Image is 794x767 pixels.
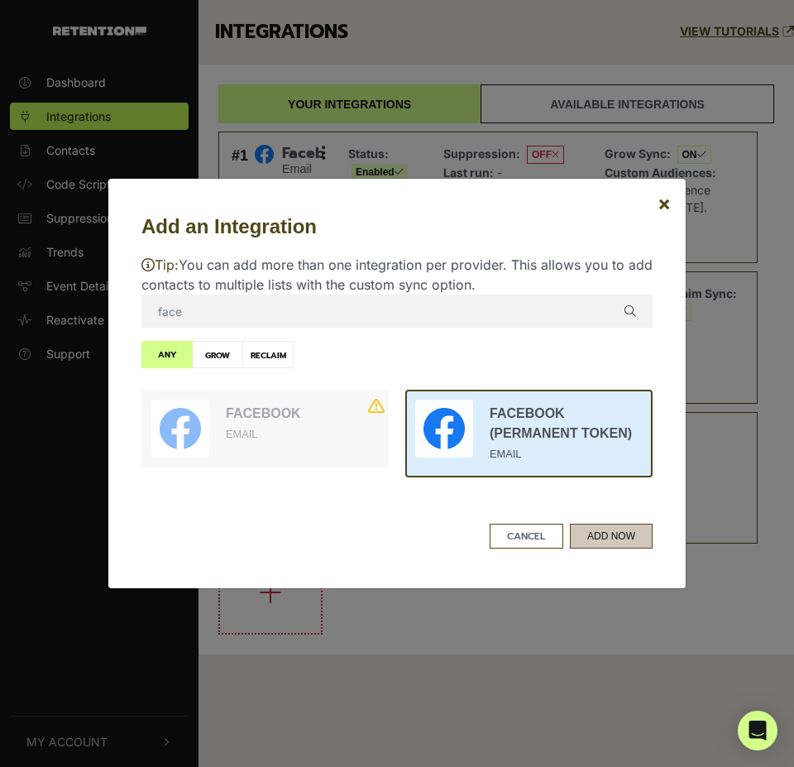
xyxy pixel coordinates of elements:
[141,212,653,242] h5: Add an Integration
[658,191,671,215] span: ×
[226,400,379,448] div: Facebook
[570,524,653,549] button: ADD NOW
[141,255,653,295] p: You can add more than one integration per provider. This allows you to add contacts to multiple l...
[226,428,257,440] small: EMAIL
[644,180,684,227] button: Close
[738,711,777,750] div: Open Intercom Messenger
[242,341,294,368] label: RECLAIM
[160,408,201,449] img: Facebook
[141,295,653,328] input: Search integrations
[490,524,563,549] button: CANCEL
[192,341,243,368] label: GROW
